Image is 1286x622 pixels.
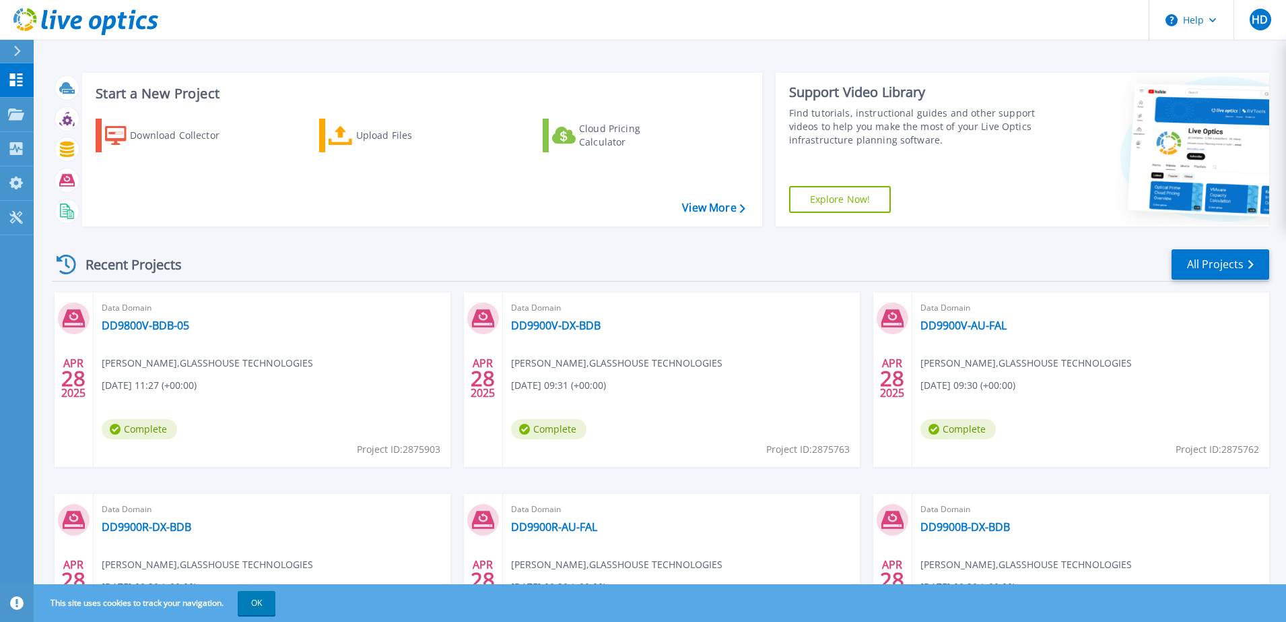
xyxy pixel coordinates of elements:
div: APR 2025 [61,555,86,604]
span: 28 [471,373,495,384]
div: APR 2025 [879,555,905,604]
span: [DATE] 09:30 (+00:00) [511,580,606,594]
div: APR 2025 [879,354,905,403]
span: 28 [471,574,495,586]
span: 28 [61,373,86,384]
span: Complete [102,419,177,439]
a: Explore Now! [789,186,891,213]
div: APR 2025 [470,555,496,604]
div: Support Video Library [789,84,1041,101]
span: [DATE] 09:30 (+00:00) [920,378,1015,393]
a: All Projects [1172,249,1269,280]
a: View More [682,201,745,214]
div: Download Collector [130,122,238,149]
span: [PERSON_NAME] , GLASSHOUSE TECHNOLOGIES [511,356,722,371]
span: Project ID: 2875763 [766,442,850,457]
a: DD9800V-BDB-05 [102,319,189,332]
span: Data Domain [920,502,1261,517]
span: Data Domain [102,301,442,315]
span: Data Domain [511,301,852,315]
div: APR 2025 [61,354,86,403]
span: [DATE] 09:30 (+00:00) [920,580,1015,594]
span: Data Domain [920,301,1261,315]
div: Upload Files [356,122,464,149]
span: This site uses cookies to track your navigation. [37,591,275,615]
span: Data Domain [102,502,442,517]
span: Project ID: 2875762 [1176,442,1259,457]
span: [PERSON_NAME] , GLASSHOUSE TECHNOLOGIES [920,356,1132,371]
a: DD9900R-DX-BDB [102,520,191,534]
span: Data Domain [511,502,852,517]
a: Cloud Pricing Calculator [543,119,693,152]
a: DD9900R-AU-FAL [511,520,597,534]
span: Complete [511,419,586,439]
button: OK [238,591,275,615]
span: [DATE] 11:27 (+00:00) [102,378,197,393]
a: DD9900V-AU-FAL [920,319,1007,332]
a: Upload Files [319,119,469,152]
span: 28 [880,373,904,384]
div: Cloud Pricing Calculator [579,122,687,149]
span: [DATE] 09:30 (+00:00) [102,580,197,594]
span: Complete [920,419,996,439]
div: Find tutorials, instructional guides and other support videos to help you make the most of your L... [789,106,1041,147]
span: [PERSON_NAME] , GLASSHOUSE TECHNOLOGIES [102,557,313,572]
span: Project ID: 2875903 [357,442,440,457]
span: [PERSON_NAME] , GLASSHOUSE TECHNOLOGIES [920,557,1132,572]
span: [PERSON_NAME] , GLASSHOUSE TECHNOLOGIES [511,557,722,572]
div: APR 2025 [470,354,496,403]
span: [DATE] 09:31 (+00:00) [511,378,606,393]
a: DD9900B-DX-BDB [920,520,1010,534]
span: HD [1252,14,1268,25]
h3: Start a New Project [96,86,745,101]
div: Recent Projects [52,248,200,281]
a: Download Collector [96,119,246,152]
span: [PERSON_NAME] , GLASSHOUSE TECHNOLOGIES [102,356,313,371]
a: DD9900V-DX-BDB [511,319,601,332]
span: 28 [880,574,904,586]
span: 28 [61,574,86,586]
